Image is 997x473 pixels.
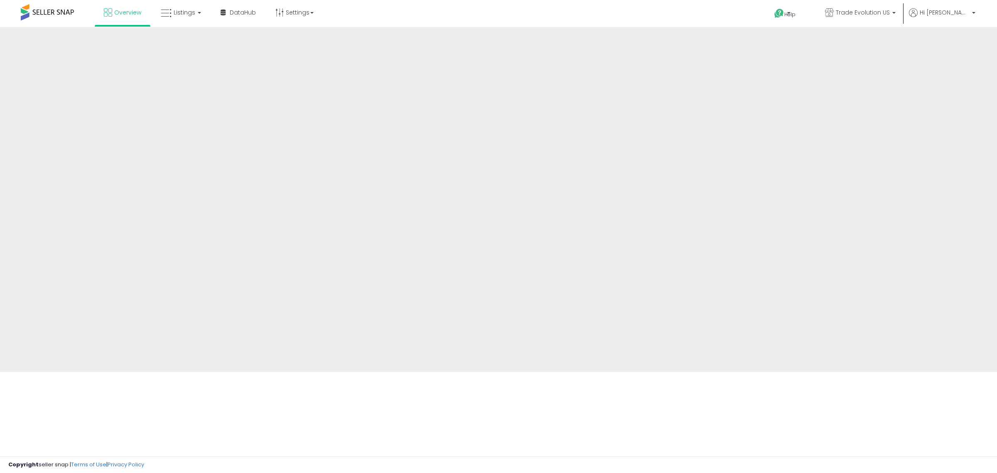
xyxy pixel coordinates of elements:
a: Hi [PERSON_NAME] [909,8,975,27]
span: DataHub [230,8,256,17]
span: Trade Evolution US [836,8,890,17]
span: Hi [PERSON_NAME] [920,8,970,17]
span: Listings [174,8,195,17]
span: Help [784,11,796,18]
span: Overview [114,8,141,17]
i: Get Help [774,8,784,19]
a: Help [768,2,812,27]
